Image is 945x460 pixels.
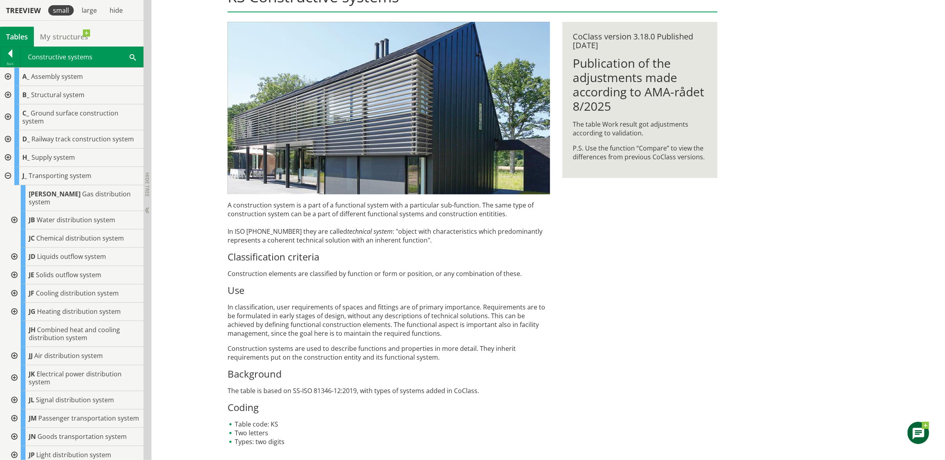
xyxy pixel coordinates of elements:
a: My structures [34,27,94,47]
span: JD [29,252,35,261]
div: hide [105,5,128,16]
span: Electrical power distribution system [29,370,122,386]
div: Go to the CoClass Studio information page [6,248,143,266]
div: Back [0,61,20,67]
span: B_ [22,90,29,99]
div: Go to the CoClass Studio information page [6,347,143,365]
div: Go to the CoClass Studio information page [6,321,143,347]
span: Passenger transportation system [38,414,139,423]
span: Hide tree [144,172,151,197]
h1: Publication of the adjustments made according to AMA-rådet 8/2025 [573,56,707,114]
div: Go to the CoClass Studio information page [6,409,143,428]
span: JK [29,370,35,378]
span: D_ [22,135,30,143]
h3: Coding [228,401,550,413]
span: JE [29,270,34,279]
p: The table Work result got adjustments according to validation. [573,120,707,137]
span: JH [29,325,35,334]
span: Air distribution system [34,351,103,360]
div: small [48,5,74,16]
span: JC [29,234,35,243]
span: C_ [22,109,29,117]
span: JP [29,450,35,459]
span: JN [29,432,36,441]
div: Treeview [2,6,45,15]
span: [PERSON_NAME] [29,190,81,198]
div: Go to the CoClass Studio information page [6,284,143,303]
div: CoClass version 3.18.0 Published [DATE] [573,32,707,50]
div: Go to the CoClass Studio information page [6,211,143,229]
span: Structural system [31,90,84,99]
h3: Background [228,368,550,380]
div: large [77,5,102,16]
div: Go to the CoClass Studio information page [6,391,143,409]
h3: Classification criteria [228,251,550,263]
span: Water distribution system [37,215,115,224]
span: Solids outflow system [36,270,101,279]
span: H_ [22,153,30,162]
span: Signal distribution system [36,395,114,404]
li: Types: two digits [228,437,550,446]
span: Combined heat and cooling distribution system [29,325,120,342]
div: Go to the CoClass Studio information page [6,365,143,391]
li: Two letters [228,429,550,437]
span: Search within table [130,53,136,61]
span: JF [29,289,34,298]
span: Light distribution system [36,450,111,459]
span: J_ [22,171,27,180]
li: Table code: KS [228,420,550,429]
span: Goods transportation system [37,432,127,441]
span: Railway track construction system [31,135,134,143]
div: Go to the CoClass Studio information page [6,185,143,211]
span: Cooling distribution system [36,289,119,298]
h3: Use [228,284,550,296]
span: Heating distribution system [37,307,121,316]
span: Gas distribution system [29,190,131,206]
span: JJ [29,351,33,360]
img: structural-solar-shading.jpg [228,22,550,194]
div: Go to the CoClass Studio information page [6,266,143,284]
p: In classification, user requirements of spaces and fittings are of primary importance. Requiremen... [228,303,550,338]
div: Constructive systems [21,47,143,67]
div: Construction elements are classified by function or form or position, or any combination of these... [228,201,550,446]
span: Liquids outflow system [37,252,106,261]
span: JB [29,215,35,224]
p: P.S. Use the function “Compare” to view the differences from previous CoClass versions. [573,144,707,161]
span: A_ [22,72,29,81]
span: Ground surface construction system [22,109,118,125]
p: Construction systems are used to describe functions and properties in more detail. They inherit r... [228,344,550,362]
div: Go to the CoClass Studio information page [6,428,143,446]
span: Transporting system [29,171,91,180]
span: JM [29,414,37,423]
p: A construction system is a part of a functional system with a particular sub-function. The same t... [228,201,550,245]
span: Supply system [31,153,75,162]
em: technical system [347,227,393,236]
div: Go to the CoClass Studio information page [6,229,143,248]
span: JL [29,395,34,404]
span: Chemical distribution system [36,234,124,243]
div: Go to the CoClass Studio information page [6,303,143,321]
span: JG [29,307,35,316]
span: Assembly system [31,72,83,81]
